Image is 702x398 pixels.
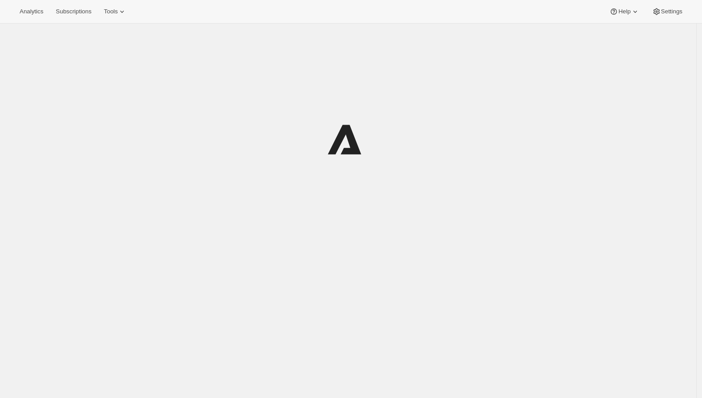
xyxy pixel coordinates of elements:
button: Help [604,5,645,18]
span: Tools [104,8,118,15]
button: Subscriptions [50,5,97,18]
span: Analytics [20,8,43,15]
span: Help [618,8,630,15]
button: Tools [98,5,132,18]
span: Subscriptions [56,8,91,15]
span: Settings [661,8,682,15]
button: Analytics [14,5,49,18]
button: Settings [647,5,688,18]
